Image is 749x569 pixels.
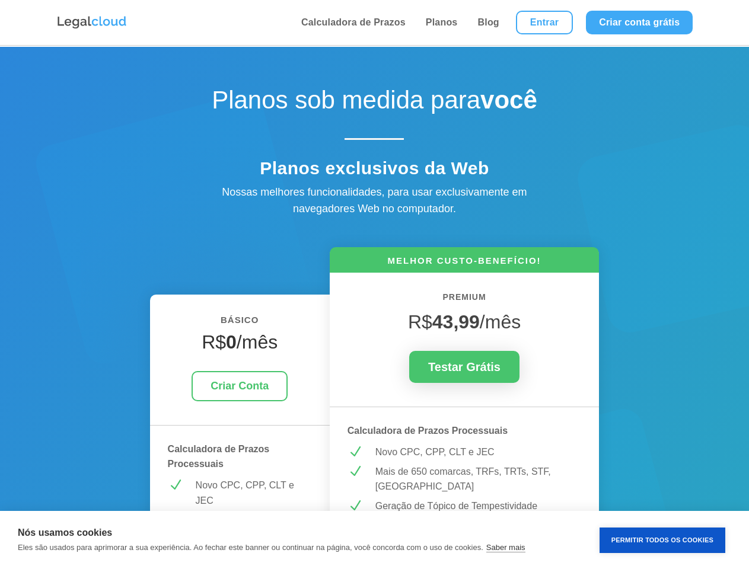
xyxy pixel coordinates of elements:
[600,528,725,553] button: Permitir Todos os Cookies
[167,158,582,185] h4: Planos exclusivos da Web
[226,331,237,353] strong: 0
[348,464,362,479] span: N
[18,543,483,552] p: Eles são usados para aprimorar a sua experiência. Ao fechar este banner ou continuar na página, v...
[348,426,508,436] strong: Calculadora de Prazos Processuais
[56,15,128,30] img: Logo da Legalcloud
[168,312,312,334] h6: BÁSICO
[196,184,552,218] div: Nossas melhores funcionalidades, para usar exclusivamente em navegadores Web no computador.
[375,464,582,494] p: Mais de 650 comarcas, TRFs, TRTs, STF, [GEOGRAPHIC_DATA]
[167,85,582,121] h1: Planos sob medida para
[516,11,573,34] a: Entrar
[432,311,480,333] strong: 43,99
[192,371,288,401] a: Criar Conta
[330,254,600,273] h6: MELHOR CUSTO-BENEFÍCIO!
[168,444,270,469] strong: Calculadora de Prazos Processuais
[586,11,693,34] a: Criar conta grátis
[480,86,537,114] strong: você
[408,311,521,333] span: R$ /mês
[168,478,183,493] span: N
[196,478,312,508] p: Novo CPC, CPP, CLT e JEC
[168,331,312,359] h4: R$ /mês
[375,498,582,514] p: Geração de Tópico de Tempestividade
[348,290,582,311] h6: PREMIUM
[409,351,519,383] a: Testar Grátis
[18,528,112,538] strong: Nós usamos cookies
[375,445,582,460] p: Novo CPC, CPP, CLT e JEC
[348,498,362,513] span: N
[348,445,362,459] span: N
[486,543,525,552] a: Saber mais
